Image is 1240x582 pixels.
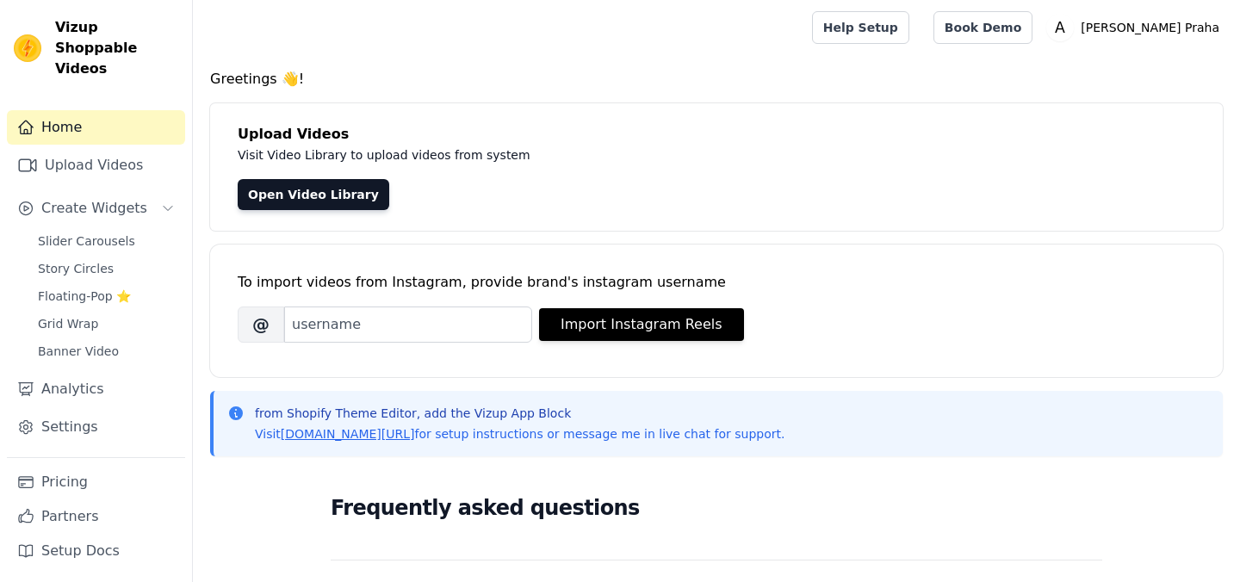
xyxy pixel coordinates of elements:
a: Floating-Pop ⭐ [28,284,185,308]
a: Open Video Library [238,179,389,210]
p: Visit for setup instructions or message me in live chat for support. [255,425,784,443]
span: Story Circles [38,260,114,277]
a: Settings [7,410,185,444]
span: Floating-Pop ⭐ [38,288,131,305]
span: Grid Wrap [38,315,98,332]
h2: Frequently asked questions [331,491,1102,525]
button: Create Widgets [7,191,185,226]
h4: Greetings 👋! [210,69,1223,90]
span: Banner Video [38,343,119,360]
a: Story Circles [28,257,185,281]
a: Analytics [7,372,185,406]
a: Slider Carousels [28,229,185,253]
a: [DOMAIN_NAME][URL] [281,427,415,441]
span: Slider Carousels [38,232,135,250]
span: Create Widgets [41,198,147,219]
a: Setup Docs [7,534,185,568]
a: Home [7,110,185,145]
a: Banner Video [28,339,185,363]
input: username [284,306,532,343]
p: [PERSON_NAME] Praha [1074,12,1226,43]
div: To import videos from Instagram, provide brand's instagram username [238,272,1195,293]
a: Grid Wrap [28,312,185,336]
a: Book Demo [933,11,1032,44]
text: A [1055,19,1065,36]
a: Pricing [7,465,185,499]
a: Upload Videos [7,148,185,183]
h4: Upload Videos [238,124,1195,145]
span: Vizup Shoppable Videos [55,17,178,79]
p: Visit Video Library to upload videos from system [238,145,1009,165]
a: Partners [7,499,185,534]
a: Help Setup [812,11,909,44]
img: Vizup [14,34,41,62]
button: A [PERSON_NAME] Praha [1046,12,1226,43]
button: Import Instagram Reels [539,308,744,341]
p: from Shopify Theme Editor, add the Vizup App Block [255,405,784,422]
span: @ [238,306,284,343]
